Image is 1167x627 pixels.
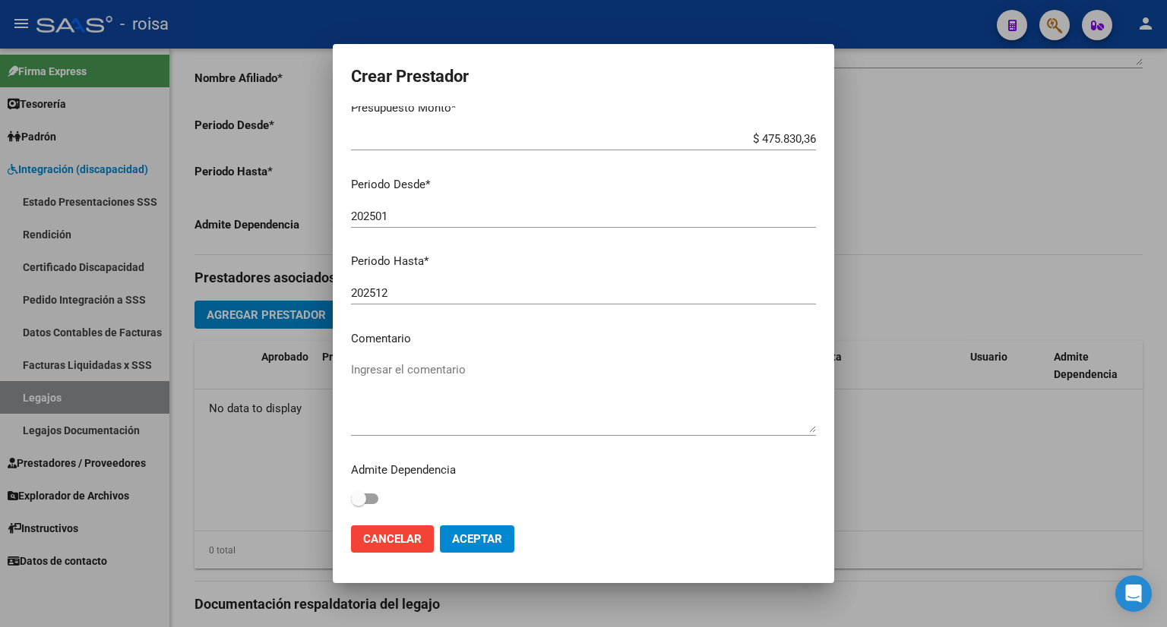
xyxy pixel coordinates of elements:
div: Open Intercom Messenger [1115,575,1152,612]
button: Cancelar [351,525,434,553]
p: Comentario [351,330,816,348]
p: Periodo Desde [351,176,816,194]
p: Presupuesto Monto [351,99,816,117]
p: Admite Dependencia [351,462,816,479]
span: Aceptar [452,532,502,546]
span: Cancelar [363,532,422,546]
button: Aceptar [440,525,514,553]
p: Periodo Hasta [351,253,816,270]
h2: Crear Prestador [351,62,816,91]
